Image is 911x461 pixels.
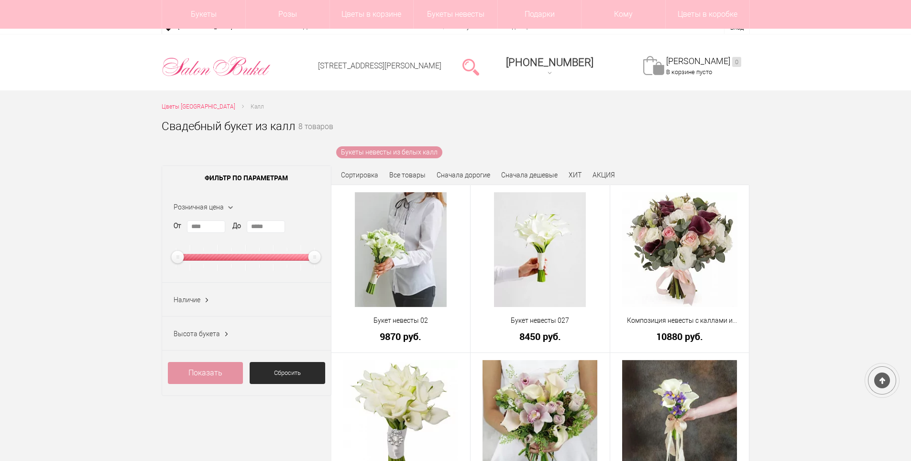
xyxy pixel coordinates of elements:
a: Сбросить [250,362,325,384]
a: 10880 руб. [616,331,743,341]
small: 8 товаров [298,123,333,146]
span: [PHONE_NUMBER] [506,56,593,68]
h1: Свадебный букет из калл [162,118,296,135]
img: Композиция невесты с каллами и розами [622,192,737,307]
img: Букет невесты 027 [494,192,586,307]
a: Букет невесты 027 [477,316,604,326]
a: [PERSON_NAME] [666,56,741,67]
label: От [174,221,181,231]
img: Букет невесты 02 [355,192,447,307]
span: Наличие [174,296,200,304]
a: 8450 руб. [477,331,604,341]
a: Букеты невесты из белых калл [336,146,442,158]
a: АКЦИЯ [593,171,615,179]
img: Цветы Нижний Новгород [162,54,271,79]
a: [PHONE_NUMBER] [500,53,599,80]
span: Высота букета [174,330,220,338]
span: Розничная цена [174,203,224,211]
a: [STREET_ADDRESS][PERSON_NAME] [318,61,441,70]
a: Все товары [389,171,426,179]
a: Показать [168,362,243,384]
a: Цветы [GEOGRAPHIC_DATA] [162,102,235,112]
a: ХИТ [569,171,582,179]
span: Фильтр по параметрам [162,166,331,190]
a: Сначала дешевые [501,171,558,179]
ins: 0 [732,57,741,67]
a: 9870 руб. [338,331,464,341]
span: Калл [251,103,264,110]
a: Сначала дорогие [437,171,490,179]
span: Цветы [GEOGRAPHIC_DATA] [162,103,235,110]
span: В корзине пусто [666,68,712,76]
a: Букет невесты 02 [338,316,464,326]
a: Композиция невесты с каллами и розами [616,316,743,326]
span: Сортировка [341,171,378,179]
label: До [232,221,241,231]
